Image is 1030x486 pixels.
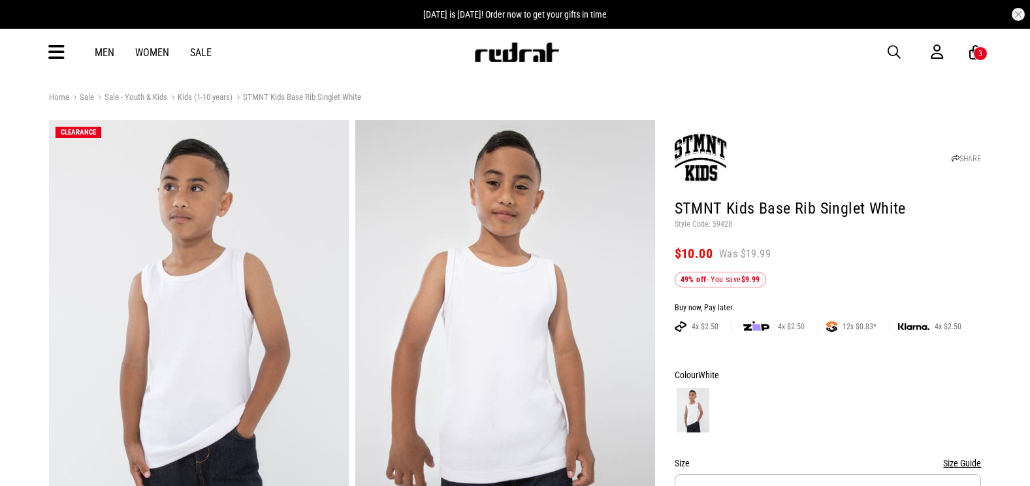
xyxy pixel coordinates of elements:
div: Size [675,455,982,471]
img: AFTERPAY [675,321,686,332]
span: [DATE] is [DATE]! Order now to get your gifts in time [423,9,607,20]
button: Size Guide [943,455,981,471]
div: Colour [675,367,982,383]
span: 12x $0.83* [837,321,882,332]
span: CLEARANCE [61,128,96,137]
div: 3 [978,49,982,58]
b: 49% off [681,275,707,284]
span: 4x $2.50 [686,321,724,332]
span: 4x $2.50 [773,321,810,332]
img: STMNT Kids [675,131,727,184]
img: White [677,388,709,432]
span: 4x $2.50 [929,321,967,332]
span: White [698,370,719,380]
img: KLARNA [898,323,929,331]
h1: STMNT Kids Base Rib Singlet White [675,199,982,219]
a: Home [49,92,69,102]
p: Style Code: 59428 [675,219,982,230]
div: Buy now, Pay later. [675,303,982,314]
a: Sale [69,92,94,105]
a: 3 [969,46,982,59]
img: Redrat logo [474,42,560,62]
a: Sale [190,46,212,59]
a: Men [95,46,114,59]
span: $10.00 [675,246,713,261]
a: SHARE [952,154,981,163]
img: zip [743,320,769,333]
a: Sale - Youth & Kids [94,92,167,105]
a: Women [135,46,169,59]
div: - You save [675,272,766,287]
span: Was $19.99 [719,247,771,261]
img: SPLITPAY [826,321,837,332]
a: STMNT Kids Base Rib Singlet White [233,92,361,105]
a: Kids (1-10 years) [167,92,233,105]
b: $9.99 [741,275,760,284]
